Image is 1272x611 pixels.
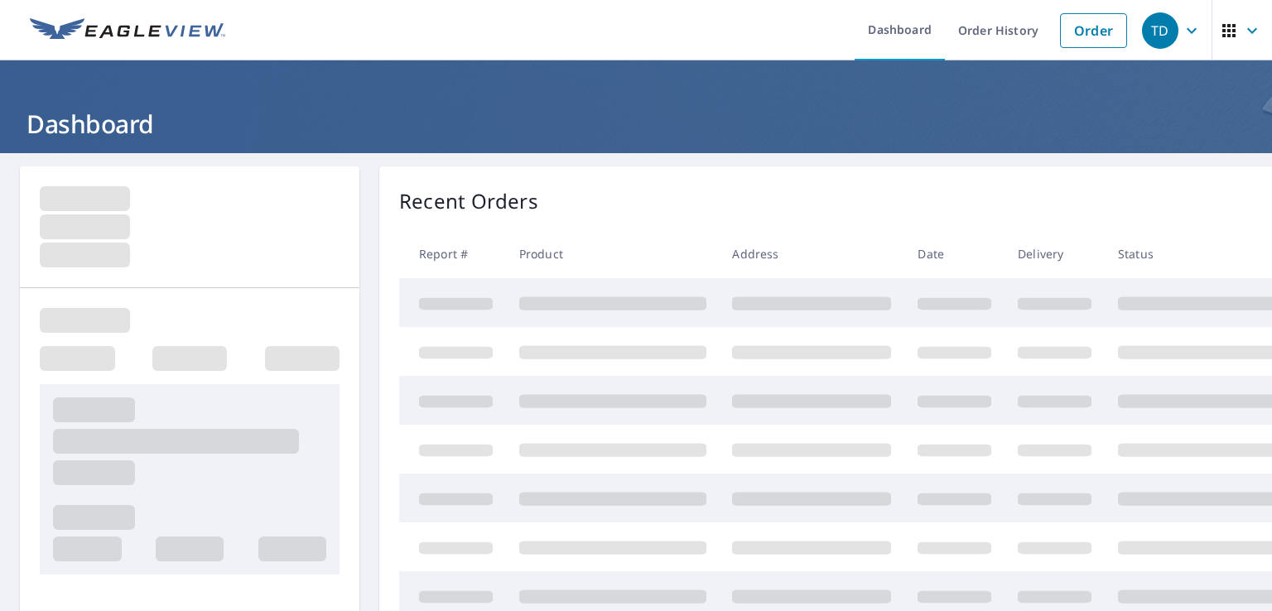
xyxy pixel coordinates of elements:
[1060,13,1127,48] a: Order
[30,18,225,43] img: EV Logo
[399,229,506,278] th: Report #
[506,229,720,278] th: Product
[20,107,1252,141] h1: Dashboard
[1005,229,1105,278] th: Delivery
[1142,12,1178,49] div: TD
[399,186,538,216] p: Recent Orders
[904,229,1005,278] th: Date
[719,229,904,278] th: Address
